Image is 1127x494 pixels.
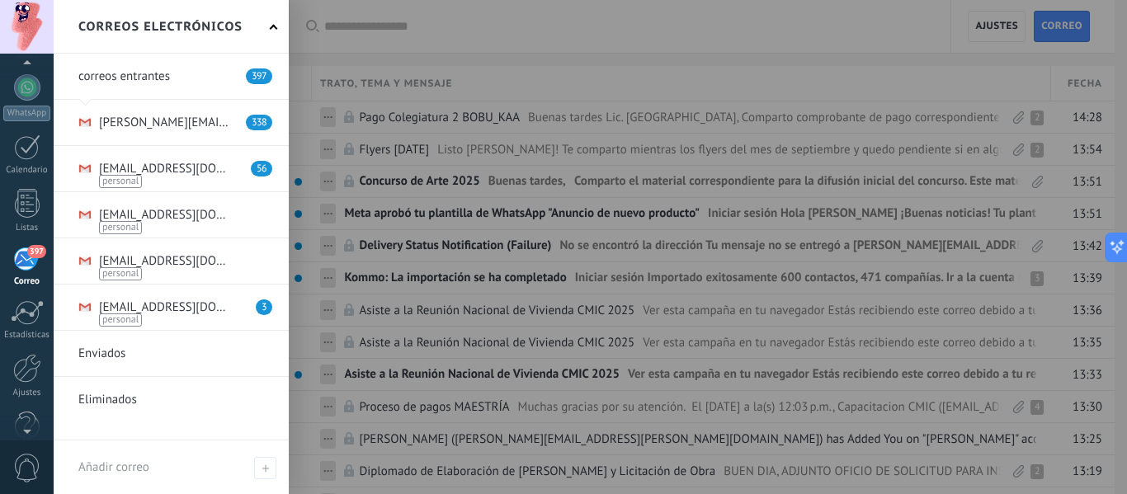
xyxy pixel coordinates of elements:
[3,106,50,121] div: WhatsApp
[54,331,289,377] li: Enviados
[54,377,289,422] li: Eliminados
[3,276,51,287] div: Correo
[3,388,51,398] div: Ajustes
[254,457,276,479] span: Añadir correo
[78,1,243,53] h2: Correos electrónicos
[27,245,46,258] span: 397
[78,459,149,475] span: Añadir correo
[54,54,289,100] li: correos entrantes
[3,165,51,176] div: Calendario
[3,223,51,233] div: Listas
[3,330,51,341] div: Estadísticas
